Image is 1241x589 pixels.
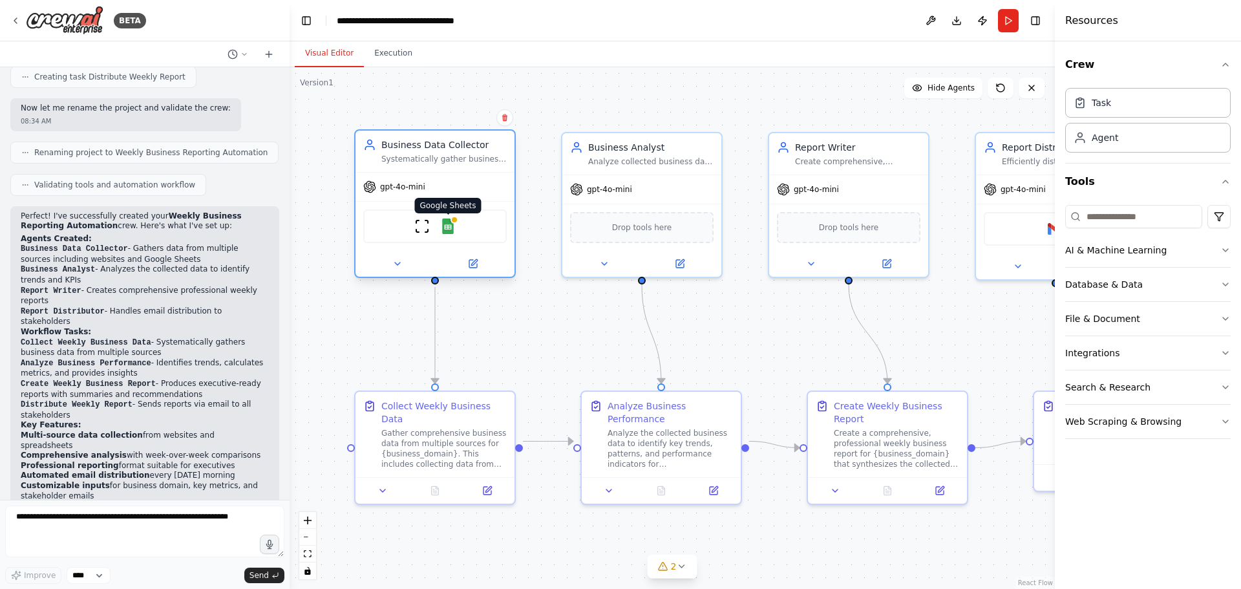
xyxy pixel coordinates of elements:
div: Analyze the collected business data to identify key trends, patterns, and performance indicators ... [608,428,733,469]
g: Edge from c98c09bd-9db3-4472-bc23-3ddaa1bfdb66 to cf1c1511-250d-4f40-86f2-869bbcd2a727 [749,435,800,455]
code: Report Writer [21,286,81,295]
button: Database & Data [1065,268,1231,301]
div: Database & Data [1065,278,1143,291]
button: zoom in [299,512,316,529]
li: - Identifies trends, calculates metrics, and provides insights [21,358,269,379]
strong: Key Features: [21,420,81,429]
span: Send [249,570,269,581]
button: Hide Agents [904,78,982,98]
span: Drop tools here [819,221,879,234]
div: File & Document [1065,312,1140,325]
button: Open in side panel [850,256,923,272]
g: Edge from 77a46819-6d49-4a43-bef2-a840c74f31d1 to cf1c1511-250d-4f40-86f2-869bbcd2a727 [842,284,894,383]
div: React Flow controls [299,512,316,579]
code: Distribute Weekly Report [21,400,133,409]
div: Report DistributorEfficiently distribute the completed weekly business reports to all relevant st... [975,132,1136,281]
span: Hide Agents [928,83,975,93]
button: Start a new chat [259,47,279,62]
code: Business Analyst [21,265,95,274]
span: Improve [24,570,56,581]
p: Perfect! I've successfully created your crew. Here's what I've set up: [21,211,269,231]
strong: Professional reporting [21,461,119,470]
li: - Handles email distribution to stakeholders [21,306,269,327]
button: Open in side panel [917,483,962,498]
button: No output available [634,483,689,498]
span: gpt-4o-mini [1001,184,1046,195]
div: Task [1092,96,1111,109]
p: Now let me rename the project and validate the crew: [21,103,231,114]
img: ScrapeWebsiteTool [414,219,430,234]
div: Analyze collected business data to identify key trends, patterns, and insights, calculating impor... [588,156,714,167]
button: Visual Editor [295,40,364,67]
strong: Automated email distribution [21,471,150,480]
div: Tools [1065,200,1231,449]
div: Version 1 [300,78,334,88]
button: No output available [860,483,915,498]
button: Switch to previous chat [222,47,253,62]
div: Systematically gather business data from multiple sources including web analytics, social media m... [381,154,507,164]
li: for business domain, key metrics, and stakeholder emails [21,481,269,501]
span: Renaming project to Weekly Business Reporting Automation [34,147,268,158]
span: gpt-4o-mini [587,184,632,195]
div: Business Data CollectorSystematically gather business data from multiple sources including web an... [354,132,516,281]
button: Hide left sidebar [297,12,315,30]
div: Report Writer [795,141,920,154]
nav: breadcrumb [337,14,482,27]
img: Logo [26,6,103,35]
button: Integrations [1065,336,1231,370]
strong: Comprehensive analysis [21,451,127,460]
button: Web Scraping & Browsing [1065,405,1231,438]
button: Open in side panel [436,256,509,272]
li: - Creates comprehensive professional weekly reports [21,286,269,306]
button: zoom out [299,529,316,546]
div: Business Analyst [588,141,714,154]
strong: Multi-source data collection [21,431,143,440]
div: Analyze Business PerformanceAnalyze the collected business data to identify key trends, patterns,... [580,391,742,505]
button: Hide right sidebar [1026,12,1045,30]
div: Create Weekly Business ReportCreate a comprehensive, professional weekly business report for {bus... [807,391,968,505]
g: Edge from cf1c1511-250d-4f40-86f2-869bbcd2a727 to 47ed3049-661e-4d3b-94aa-fbcb98afc11c [975,435,1026,455]
a: React Flow attribution [1018,579,1053,586]
button: Open in side panel [465,483,509,498]
button: No output available [408,483,463,498]
div: 08:34 AM [21,116,231,126]
span: gpt-4o-mini [794,184,839,195]
li: - Sends reports via email to all stakeholders [21,400,269,420]
g: Edge from 2d67aed6-e71e-4edd-a16c-f5ffe3d86523 to 5e63728d-0c57-4e61-b088-d027fe4ebb04 [429,287,441,383]
div: Web Scraping & Browsing [1065,415,1182,428]
div: Crew [1065,83,1231,163]
strong: Workflow Tasks: [21,327,91,336]
div: Search & Research [1065,381,1151,394]
button: Search & Research [1065,370,1231,404]
button: Crew [1065,47,1231,83]
li: with week-over-week comparisons [21,451,269,461]
button: Open in side panel [643,256,716,272]
div: Gather comprehensive business data from multiple sources for {business_domain}. This includes col... [381,428,507,469]
span: 2 [671,560,677,573]
span: Drop tools here [612,221,672,234]
li: - Gathers data from multiple sources including websites and Google Sheets [21,244,269,264]
g: Edge from 5e63728d-0c57-4e61-b088-d027fe4ebb04 to c98c09bd-9db3-4472-bc23-3ddaa1bfdb66 [523,435,573,448]
code: Create Weekly Business Report [21,380,156,389]
strong: Weekly Business Reporting Automation [21,211,242,231]
strong: Customizable inputs [21,481,110,490]
div: Create comprehensive, professional weekly business reports that clearly communicate key metrics, ... [795,156,920,167]
div: Report Distributor [1002,141,1127,154]
img: Google Sheets [440,219,456,234]
button: Execution [364,40,423,67]
div: Agent [1092,131,1118,144]
span: Creating task Distribute Weekly Report [34,72,186,82]
code: Report Distributor [21,307,105,316]
div: Efficiently distribute the completed weekly business reports to all relevant stakeholders via ema... [1002,156,1127,167]
button: Send [244,568,284,583]
li: every [DATE] morning [21,471,269,481]
img: Gmail [1048,221,1063,237]
div: Integrations [1065,347,1119,359]
g: Edge from 4d177f65-d243-4682-a508-c8801e67d355 to 47ed3049-661e-4d3b-94aa-fbcb98afc11c [1049,287,1120,383]
code: Analyze Business Performance [21,359,151,368]
li: - Produces executive-ready reports with summaries and recommendations [21,379,269,400]
div: Create a comprehensive, professional weekly business report for {business_domain} that synthesize... [834,428,959,469]
g: Edge from 1970562d-6aa0-4a8d-8474-a5f934aebb20 to c98c09bd-9db3-4472-bc23-3ddaa1bfdb66 [635,284,668,383]
button: Tools [1065,164,1231,200]
span: Validating tools and automation workflow [34,180,195,190]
